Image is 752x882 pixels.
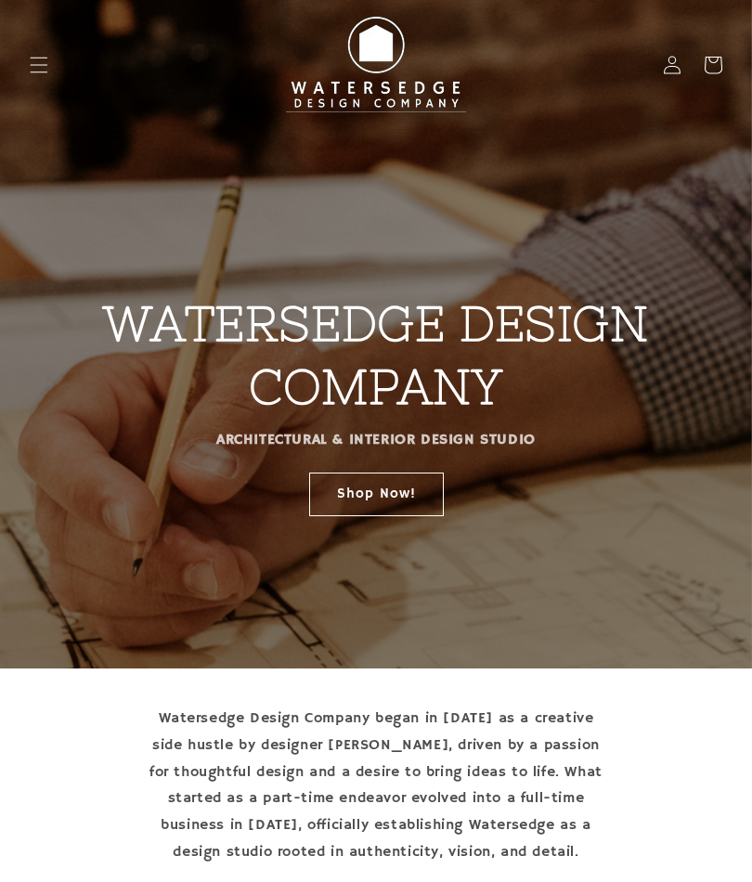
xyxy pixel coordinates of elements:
img: Watersedge Design Co [274,7,478,123]
summary: Menu [19,45,59,85]
p: Watersedge Design Company began in [DATE] as a creative side hustle by designer [PERSON_NAME], dr... [144,706,608,866]
strong: WATERSEDGE DESIGN COMPANY [103,296,648,414]
strong: ARCHITECTURAL & INTERIOR DESIGN STUDIO [216,431,536,449]
a: Shop Now! [309,472,444,515]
